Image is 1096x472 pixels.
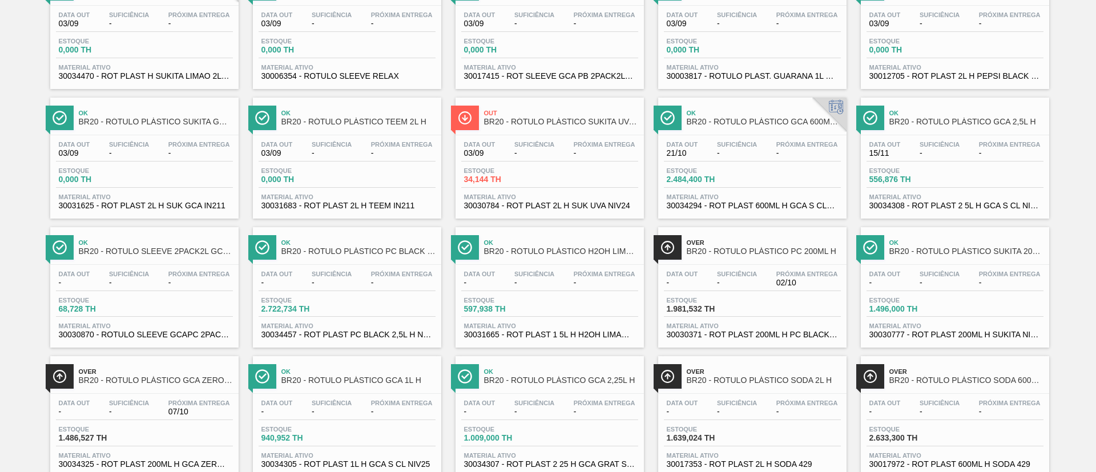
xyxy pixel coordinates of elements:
[667,19,698,28] span: 03/09
[776,279,838,287] span: 02/10
[979,400,1041,406] span: Próxima Entrega
[464,330,635,339] span: 30031665 - ROT PLAST 1 5L H H2OH LIMAO IN211
[59,201,230,210] span: 30031625 - ROT PLAST 2L H SUK GCA IN211
[574,408,635,416] span: -
[53,111,67,125] img: Ícone
[660,369,675,384] img: Ícone
[261,322,433,329] span: Material ativo
[869,11,901,18] span: Data out
[667,201,838,210] span: 30034294 - ROT PLAST 600ML H GCA S CLAIM NIV25
[109,141,149,148] span: Suficiência
[464,175,544,184] span: 34,144 TH
[869,141,901,148] span: Data out
[168,141,230,148] span: Próxima Entrega
[514,19,554,28] span: -
[869,279,901,287] span: -
[920,19,960,28] span: -
[484,110,638,116] span: Out
[261,149,293,158] span: 03/09
[660,111,675,125] img: Ícone
[667,46,747,54] span: 0,000 TH
[717,11,757,18] span: Suficiência
[59,305,139,313] span: 68,728 TH
[687,247,841,256] span: BR20 - RÓTULO PLÁSTICO PC 200ML H
[667,149,698,158] span: 21/10
[261,460,433,469] span: 30034305 - ROT PLAST 1L H GCA S CL NIV25
[59,434,139,442] span: 1.486,527 TH
[168,11,230,18] span: Próxima Entrega
[869,452,1041,459] span: Material ativo
[979,141,1041,148] span: Próxima Entrega
[109,408,149,416] span: -
[717,408,757,416] span: -
[574,149,635,158] span: -
[869,322,1041,329] span: Material ativo
[687,368,841,375] span: Over
[59,46,139,54] span: 0,000 TH
[464,149,495,158] span: 03/09
[281,247,436,256] span: BR20 - RÓTULO PLÁSTICO PC BLACK 2,5L H
[687,118,841,126] span: BR20 - RÓTULO PLÁSTICO GCA 600ML H
[776,149,838,158] span: -
[574,11,635,18] span: Próxima Entrega
[371,400,433,406] span: Próxima Entrega
[776,141,838,148] span: Próxima Entrega
[312,400,352,406] span: Suficiência
[687,376,841,385] span: BR20 - RÓTULO PLÁSTICO SODA 2L H
[79,376,233,385] span: BR20 - RÓTULO PLÁSTICO GCA ZERO 200ML H
[42,219,244,348] a: ÍconeOkBR20 - RÓTULO SLEEVE 2PACK2L GCA + PCData out-Suficiência-Próxima Entrega-Estoque68,728 TH...
[776,11,838,18] span: Próxima Entrega
[717,19,757,28] span: -
[464,19,495,28] span: 03/09
[371,149,433,158] span: -
[371,19,433,28] span: -
[79,110,233,116] span: Ok
[261,11,293,18] span: Data out
[650,219,852,348] a: ÍconeOverBR20 - RÓTULO PLÁSTICO PC 200ML HData out-Suficiência-Próxima Entrega02/10Estoque1.981,5...
[53,240,67,255] img: Ícone
[660,240,675,255] img: Ícone
[261,330,433,339] span: 30034457 - ROT PLAST PC BLACK 2,5L H NIV25
[261,305,341,313] span: 2.722,734 TH
[717,149,757,158] span: -
[261,175,341,184] span: 0,000 TH
[261,167,341,174] span: Estoque
[281,118,436,126] span: BR20 - RÓTULO PLÁSTICO TEEM 2L H
[776,408,838,416] span: -
[667,434,747,442] span: 1.639,024 TH
[79,247,233,256] span: BR20 - RÓTULO SLEEVE 2PACK2L GCA + PC
[667,408,698,416] span: -
[59,460,230,469] span: 30034325 - ROT PLAST 200ML H GCA ZERO S CL NIV25
[889,247,1043,256] span: BR20 - RÓTULO PLÁSTICO SUKITA 200ML H
[109,11,149,18] span: Suficiência
[667,330,838,339] span: 30030371 - ROT PLAST 200ML H PC BLACK NIV24
[168,149,230,158] span: -
[869,330,1041,339] span: 30030777 - ROT PLAST 200ML H SUKITA NIV24
[59,408,90,416] span: -
[281,368,436,375] span: Ok
[458,111,472,125] img: Ícone
[168,400,230,406] span: Próxima Entrega
[109,279,149,287] span: -
[514,141,554,148] span: Suficiência
[261,400,293,406] span: Data out
[667,279,698,287] span: -
[514,11,554,18] span: Suficiência
[889,239,1043,246] span: Ok
[869,64,1041,71] span: Material ativo
[869,408,901,416] span: -
[261,72,433,80] span: 30006354 - ROTULO SLEEVE RELAX
[667,64,838,71] span: Material ativo
[281,239,436,246] span: Ok
[667,426,747,433] span: Estoque
[244,89,447,219] a: ÍconeOkBR20 - RÓTULO PLÁSTICO TEEM 2L HData out03/09Suficiência-Próxima Entrega-Estoque0,000 THMa...
[371,11,433,18] span: Próxima Entrega
[261,271,293,277] span: Data out
[667,193,838,200] span: Material ativo
[53,369,67,384] img: Ícone
[464,322,635,329] span: Material ativo
[514,271,554,277] span: Suficiência
[59,11,90,18] span: Data out
[869,460,1041,469] span: 30017972 - ROT PLAST 600ML H SODA 429
[667,271,698,277] span: Data out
